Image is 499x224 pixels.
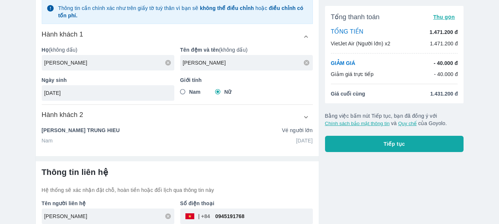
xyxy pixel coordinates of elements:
[42,167,313,178] h6: Thông tin liên hệ
[183,59,313,66] input: Ví dụ: VAN A
[42,137,53,144] p: Nam
[42,200,86,206] b: Tên người liên hệ
[180,47,219,53] b: Tên đệm và tên
[331,59,355,67] p: GIẢM GIÁ
[430,40,458,47] p: 1.471.200 đ
[296,137,313,144] p: [DATE]
[42,76,174,84] p: Ngày sinh
[384,140,405,148] span: Tiếp tục
[200,5,254,11] strong: không thể điều chỉnh
[325,112,464,127] p: Bằng việc bấm nút Tiếp tục, bạn đã đồng ý với và của Goyolo.
[325,136,464,152] button: Tiếp tục
[325,121,390,126] button: Chính sách bảo mật thông tin
[430,12,458,22] button: Thu gọn
[42,46,174,54] p: (không dấu)
[331,13,380,21] span: Tổng thanh toán
[42,186,313,194] p: Hệ thống sẽ xác nhận đặt chỗ, hoàn tiền hoặc đổi lịch qua thông tin này
[180,76,313,84] p: Giới tính
[42,30,83,39] h6: Hành khách 1
[189,88,201,96] span: Nam
[434,59,458,67] p: - 40.000 đ
[433,14,455,20] span: Thu gọn
[44,59,174,66] input: Ví dụ: NGUYEN
[44,213,174,220] input: Ví dụ: NGUYEN VAN A
[44,89,167,97] input: Ví dụ: 31/12/1990
[224,88,231,96] span: Nữ
[430,28,458,36] p: 1.471.200 đ
[42,110,83,119] h6: Hành khách 2
[42,47,49,53] b: Họ
[331,28,363,36] p: TỔNG TIỀN
[331,90,365,97] span: Giá cuối cùng
[58,4,308,19] p: Thông tin cần chính xác như trên giấy tờ tuỳ thân vì bạn sẽ hoặc
[180,200,215,206] b: Số điện thoại
[282,127,312,134] p: Vé người lớn
[331,40,390,47] p: VietJet Air (Người lớn) x2
[331,70,374,78] p: Giảm giá trực tiếp
[42,127,120,134] p: [PERSON_NAME] TRUNG HIEU
[180,46,313,54] p: (không dấu)
[430,90,458,97] span: 1.431.200 đ
[398,121,417,126] button: Quy chế
[434,70,458,78] p: - 40.000 đ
